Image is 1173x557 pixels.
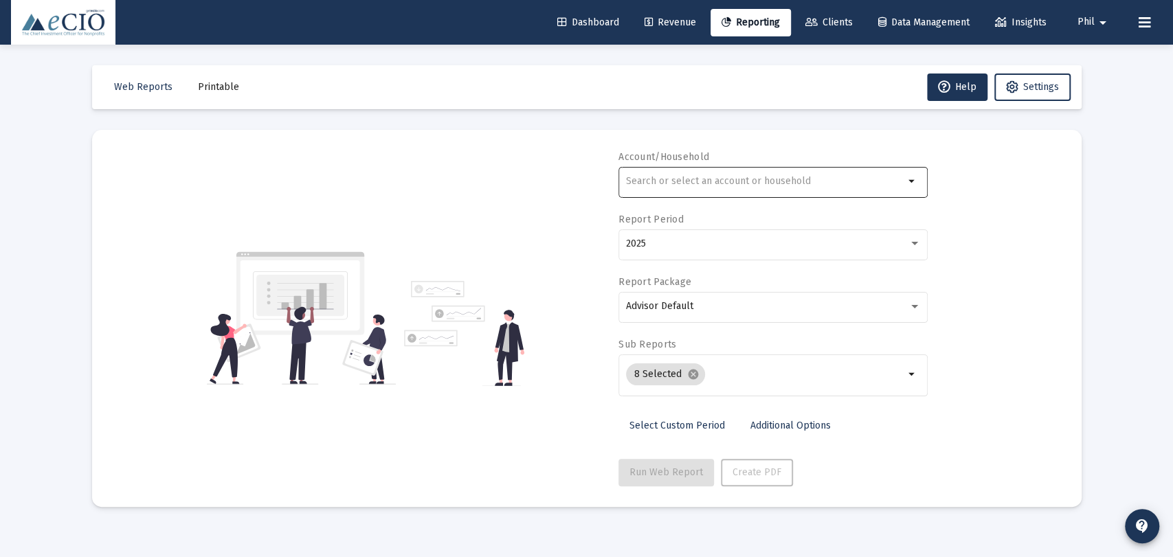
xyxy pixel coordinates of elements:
mat-icon: contact_support [1134,518,1150,534]
a: Clients [794,9,864,36]
mat-icon: cancel [687,368,700,380]
label: Report Package [618,276,691,288]
span: Revenue [645,16,696,28]
button: Help [927,73,987,101]
mat-chip: 8 Selected [626,363,705,385]
img: Dashboard [21,9,105,36]
a: Reporting [711,9,791,36]
label: Account/Household [618,151,709,163]
span: Advisor Default [626,300,693,312]
a: Revenue [634,9,707,36]
span: Insights [995,16,1047,28]
button: Printable [187,73,250,101]
span: Run Web Report [629,466,703,478]
img: reporting [207,250,396,386]
button: Create PDF [721,459,793,486]
a: Insights [984,9,1058,36]
label: Report Period [618,214,684,225]
span: Help [938,81,976,93]
span: 2025 [626,238,646,249]
span: Select Custom Period [629,420,725,431]
span: Clients [805,16,853,28]
button: Phil [1061,8,1128,36]
span: Reporting [722,16,780,28]
mat-icon: arrow_drop_down [904,366,921,383]
button: Web Reports [103,73,183,101]
label: Sub Reports [618,339,676,350]
span: Settings [1023,81,1059,93]
input: Search or select an account or household [626,176,904,187]
img: reporting-alt [404,281,524,386]
mat-chip-list: Selection [626,361,904,388]
mat-icon: arrow_drop_down [904,173,921,190]
button: Settings [994,73,1071,101]
mat-icon: arrow_drop_down [1095,9,1111,36]
span: Data Management [878,16,970,28]
span: Additional Options [750,420,831,431]
a: Dashboard [546,9,630,36]
span: Dashboard [557,16,619,28]
span: Printable [198,81,239,93]
span: Create PDF [733,466,781,478]
span: Phil [1077,16,1095,28]
a: Data Management [867,9,981,36]
span: Web Reports [114,81,172,93]
button: Run Web Report [618,459,714,486]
